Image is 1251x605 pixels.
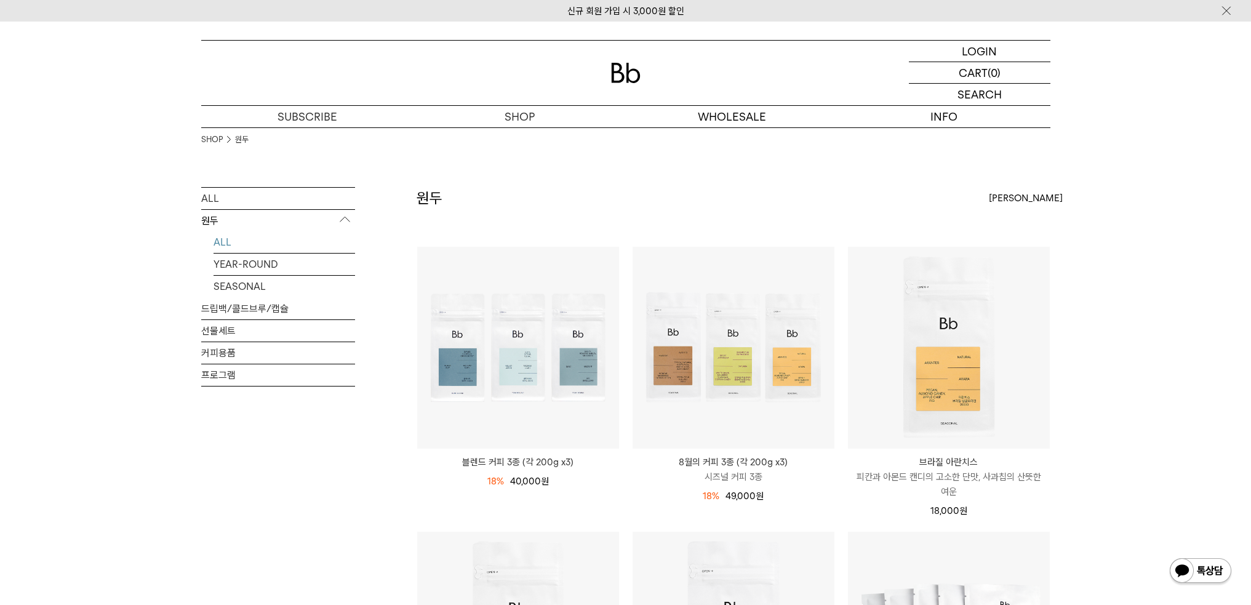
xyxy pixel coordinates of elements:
p: 피칸과 아몬드 캔디의 고소한 단맛, 사과칩의 산뜻한 여운 [848,470,1050,499]
a: SHOP [414,106,626,127]
a: LOGIN [909,41,1050,62]
a: 원두 [235,134,249,146]
a: 블렌드 커피 3종 (각 200g x3) [417,455,619,470]
img: 로고 [611,63,641,83]
p: 8월의 커피 3종 (각 200g x3) [633,455,834,470]
a: 브라질 아란치스 피칸과 아몬드 캔디의 고소한 단맛, 사과칩의 산뜻한 여운 [848,455,1050,499]
p: WHOLESALE [626,106,838,127]
span: 49,000 [725,491,764,502]
h2: 원두 [417,188,442,209]
span: 원 [541,476,549,487]
a: 선물세트 [201,320,355,342]
a: 프로그램 [201,364,355,386]
p: LOGIN [962,41,997,62]
a: SEASONAL [214,276,355,297]
a: ALL [214,231,355,253]
span: 40,000 [510,476,549,487]
p: INFO [838,106,1050,127]
img: 카카오톡 채널 1:1 채팅 버튼 [1169,557,1233,587]
a: ALL [201,188,355,209]
a: 커피용품 [201,342,355,364]
a: SUBSCRIBE [201,106,414,127]
a: SHOP [201,134,223,146]
a: CART (0) [909,62,1050,84]
div: 18% [487,474,504,489]
p: 시즈널 커피 3종 [633,470,834,484]
a: YEAR-ROUND [214,254,355,275]
span: 원 [959,505,967,516]
p: 원두 [201,210,355,232]
img: 블렌드 커피 3종 (각 200g x3) [417,247,619,449]
span: [PERSON_NAME] [989,191,1063,206]
a: 신규 회원 가입 시 3,000원 할인 [567,6,684,17]
p: (0) [988,62,1001,83]
p: SEARCH [957,84,1002,105]
span: 18,000 [930,505,967,516]
a: 8월의 커피 3종 (각 200g x3) 시즈널 커피 3종 [633,455,834,484]
div: 18% [703,489,719,503]
img: 브라질 아란치스 [848,247,1050,449]
p: CART [959,62,988,83]
a: 드립백/콜드브루/캡슐 [201,298,355,319]
span: 원 [756,491,764,502]
img: 8월의 커피 3종 (각 200g x3) [633,247,834,449]
p: 브라질 아란치스 [848,455,1050,470]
